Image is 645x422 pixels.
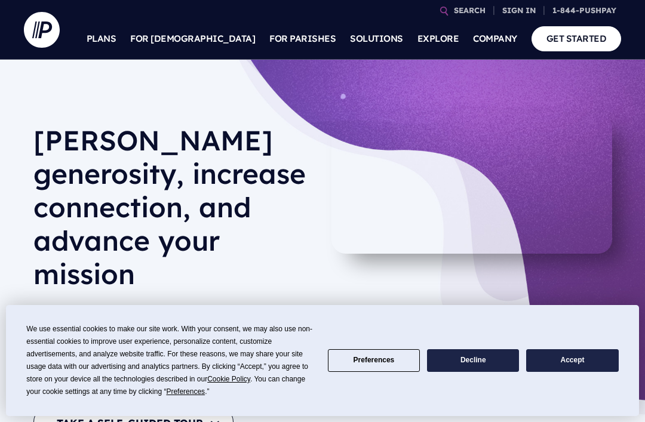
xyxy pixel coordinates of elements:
a: SOLUTIONS [350,18,403,60]
div: Cookie Consent Prompt [6,305,639,416]
a: GET STARTED [532,26,622,51]
button: Decline [427,349,519,372]
span: Cookie Policy [207,375,250,383]
a: FOR PARISHES [269,18,336,60]
a: PLANS [87,18,116,60]
a: EXPLORE [417,18,459,60]
h2: Get the leading digital engagement platform for [DEMOGRAPHIC_DATA] and parishes. [33,301,313,348]
button: Preferences [328,349,420,372]
div: We use essential cookies to make our site work. With your consent, we may also use non-essential ... [26,323,313,398]
h1: [PERSON_NAME] generosity, increase connection, and advance your mission [33,124,313,300]
span: Preferences [166,387,205,396]
a: COMPANY [473,18,517,60]
button: Accept [526,349,618,372]
a: FOR [DEMOGRAPHIC_DATA] [130,18,255,60]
